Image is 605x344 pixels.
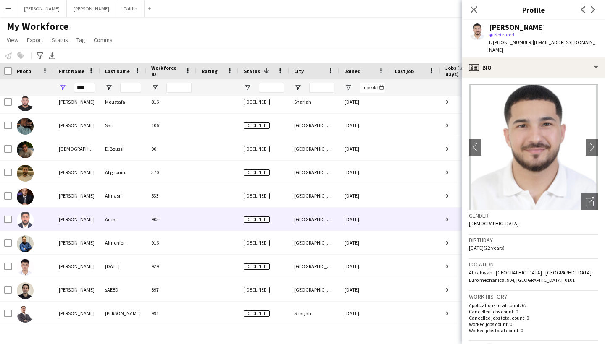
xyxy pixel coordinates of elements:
img: Mohamed Sati [17,118,34,135]
div: 0 [440,161,495,184]
button: [PERSON_NAME] [17,0,67,17]
div: [DATE] [339,255,390,278]
div: 370 [146,161,197,184]
p: Worked jobs total count: 0 [469,327,598,334]
span: Tag [76,36,85,44]
button: Open Filter Menu [294,84,302,91]
button: Open Filter Menu [59,84,66,91]
img: Mohammad Amar [17,212,34,229]
input: Last Name Filter Input [120,83,141,93]
span: Not rated [494,31,514,38]
span: | [EMAIL_ADDRESS][DOMAIN_NAME] [489,39,595,53]
div: [GEOGRAPHIC_DATA] [289,231,339,254]
div: [DATE] [339,278,390,301]
button: Open Filter Menu [105,84,113,91]
span: Last job [395,68,414,74]
img: Crew avatar or photo [469,84,598,210]
img: Mohammad Al ghonim [17,165,34,182]
span: Declined [244,122,270,129]
a: Tag [73,34,89,45]
p: Cancelled jobs count: 0 [469,308,598,315]
button: [PERSON_NAME] [67,0,116,17]
div: Sharjah [289,302,339,325]
input: Workforce ID Filter Input [166,83,192,93]
input: Joined Filter Input [360,83,385,93]
div: [DATE] [339,114,390,137]
h3: Location [469,261,598,268]
span: First Name [59,68,84,74]
div: [DEMOGRAPHIC_DATA][PERSON_NAME] [54,137,100,160]
span: Photo [17,68,31,74]
a: Status [48,34,71,45]
div: [DATE] [100,255,146,278]
div: El Boussi [100,137,146,160]
div: Almonier [100,231,146,254]
div: Almasri [100,184,146,207]
div: Open photos pop-in [581,193,598,210]
span: Declined [244,287,270,293]
span: Status [52,36,68,44]
p: Cancelled jobs total count: 0 [469,315,598,321]
div: 816 [146,90,197,113]
div: [GEOGRAPHIC_DATA] [289,114,339,137]
div: [PERSON_NAME] [54,302,100,325]
span: Declined [244,216,270,223]
app-action-btn: Export XLSX [47,51,57,61]
div: Sharjah [289,90,339,113]
div: 90 [146,137,197,160]
div: 0 [440,137,495,160]
p: Worked jobs count: 0 [469,321,598,327]
div: [DATE] [339,137,390,160]
div: 916 [146,231,197,254]
div: 0 [440,114,495,137]
div: [DATE] [339,90,390,113]
div: 1061 [146,114,197,137]
button: Open Filter Menu [345,84,352,91]
span: City [294,68,304,74]
span: View [7,36,18,44]
div: Moustafa [100,90,146,113]
a: View [3,34,22,45]
h3: Gender [469,212,598,219]
span: Rating [202,68,218,74]
div: [PERSON_NAME] [54,184,100,207]
div: 0 [440,90,495,113]
span: Joined [345,68,361,74]
div: [PERSON_NAME] [54,90,100,113]
h3: Profile [462,4,605,15]
div: 929 [146,255,197,278]
span: Al Zahiyah - [GEOGRAPHIC_DATA] - [GEOGRAPHIC_DATA], Euro mechanical 904, [GEOGRAPHIC_DATA], 0101 [469,269,593,283]
div: 0 [440,184,495,207]
div: Sati [100,114,146,137]
div: [GEOGRAPHIC_DATA] [289,208,339,231]
div: [PERSON_NAME] [54,278,100,301]
div: Bio [462,57,605,78]
span: Declined [244,310,270,317]
div: 533 [146,184,197,207]
a: Export [24,34,47,45]
span: Export [27,36,43,44]
div: [GEOGRAPHIC_DATA] [289,137,339,160]
div: 0 [440,255,495,278]
div: [DATE] [339,231,390,254]
img: Mohamed Wassim El Boussi [17,141,34,158]
span: Declined [244,263,270,270]
div: Amar [100,208,146,231]
div: [DATE] [339,302,390,325]
div: [DATE] [339,208,390,231]
app-action-btn: Advanced filters [35,51,45,61]
span: Workforce ID [151,65,181,77]
input: Status Filter Input [259,83,284,93]
span: Declined [244,169,270,176]
button: Caitlin [116,0,145,17]
div: [GEOGRAPHIC_DATA] [289,255,339,278]
button: Open Filter Menu [151,84,159,91]
input: City Filter Input [309,83,334,93]
button: Open Filter Menu [244,84,251,91]
div: sAEED [100,278,146,301]
div: [GEOGRAPHIC_DATA] [289,161,339,184]
div: [GEOGRAPHIC_DATA] [289,278,339,301]
span: Declined [244,99,270,105]
img: Mohammad Nour Almonier [17,235,34,252]
div: 903 [146,208,197,231]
